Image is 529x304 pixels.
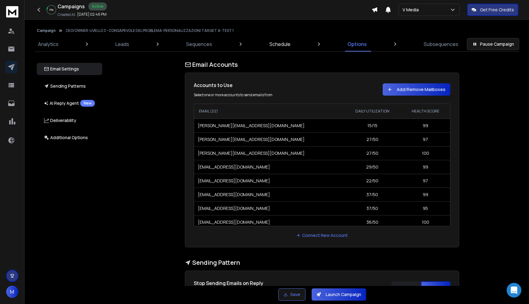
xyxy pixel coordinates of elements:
[37,28,56,33] button: Campaign
[66,28,234,33] p: CEO/OWNER-LIVELLO 3 - CONSAPEVOLE DEL PROBLEMA-PERSONALIZZAZIONI TARGET A-TEST 1
[58,3,85,10] h1: Campaigns
[112,37,133,51] a: Leads
[37,63,102,75] button: Email Settings
[77,12,107,17] p: [DATE] 02:46 PM
[115,40,129,48] p: Leads
[424,40,458,48] p: Subsequences
[6,286,18,298] button: M
[186,40,212,48] p: Sequences
[34,37,62,51] a: Analytics
[44,66,79,72] p: Email Settings
[480,7,514,13] p: Get Free Credits
[507,283,521,298] div: Open Intercom Messenger
[347,40,367,48] p: Options
[266,37,294,51] a: Schedule
[6,6,18,17] img: logo
[38,40,58,48] p: Analytics
[467,4,518,16] button: Get Free Credits
[182,37,216,51] a: Sequences
[269,40,291,48] p: Schedule
[467,38,519,50] button: Pause Campaign
[344,37,370,51] a: Options
[403,7,421,13] p: V Media
[58,12,76,17] p: Created At:
[49,8,54,12] p: 10 %
[88,2,107,10] div: Active
[185,60,459,69] h1: Email Accounts
[420,37,462,51] a: Subsequences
